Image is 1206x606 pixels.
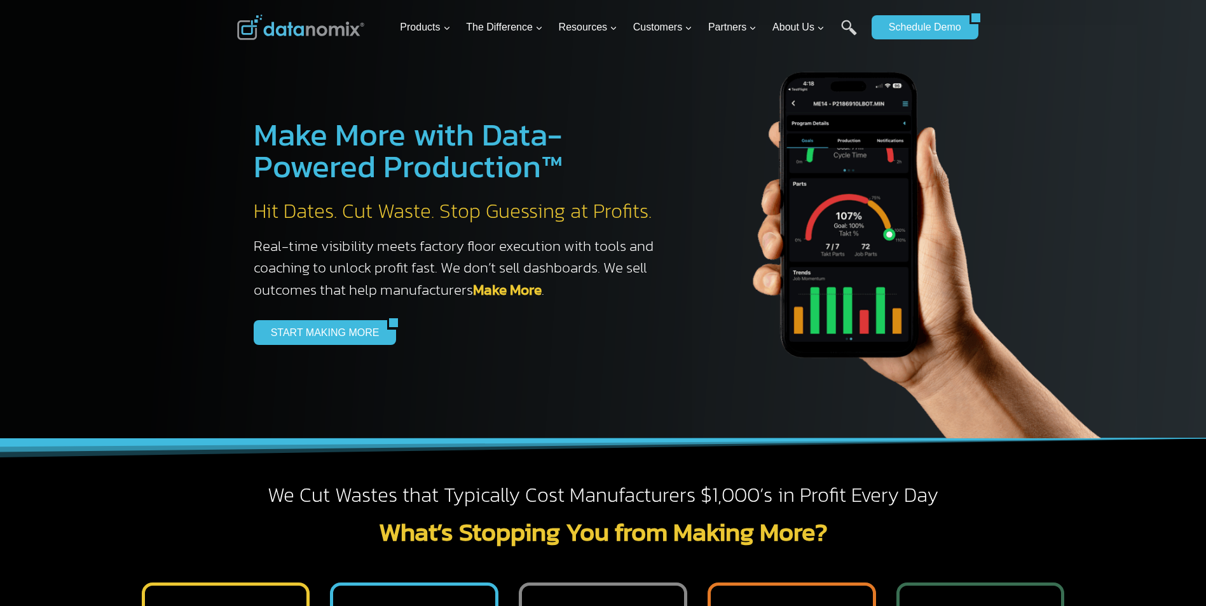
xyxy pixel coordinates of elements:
[254,235,667,301] h3: Real-time visibility meets factory floor execution with tools and coaching to unlock profit fast....
[1142,545,1206,606] iframe: Chat Widget
[466,19,543,36] span: The Difference
[400,19,450,36] span: Products
[237,15,364,40] img: Datanomix
[772,19,825,36] span: About Us
[286,1,327,12] span: Last Name
[173,283,214,292] a: Privacy Policy
[395,7,865,48] nav: Primary Navigation
[708,19,757,36] span: Partners
[286,157,335,168] span: State/Region
[841,20,857,48] a: Search
[254,119,667,182] h1: Make More with Data-Powered Production™
[237,519,970,544] h2: What’s Stopping You from Making More?
[559,19,617,36] span: Resources
[254,198,667,225] h2: Hit Dates. Cut Waste. Stop Guessing at Profits.
[473,279,542,300] a: Make More
[237,482,970,509] h2: We Cut Wastes that Typically Cost Manufacturers $1,000’s in Profit Every Day
[872,15,970,39] a: Schedule Demo
[286,53,343,64] span: Phone number
[633,19,692,36] span: Customers
[254,320,388,344] a: START MAKING MORE
[692,25,1137,438] img: The Datanoix Mobile App available on Android and iOS Devices
[142,283,161,292] a: Terms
